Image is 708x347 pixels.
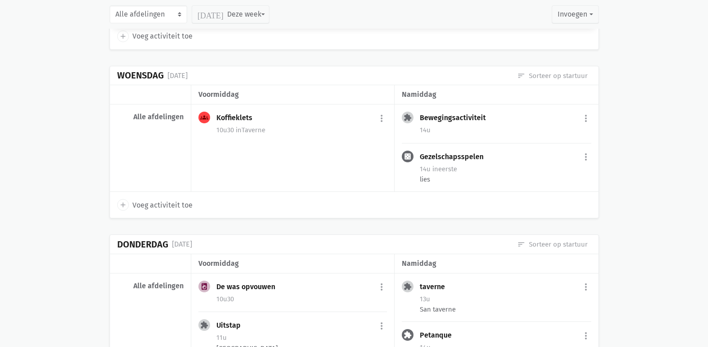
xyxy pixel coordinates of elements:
[432,165,457,173] span: eerste
[236,126,242,134] span: in
[198,89,387,100] div: voormiddag
[404,152,412,160] i: casino
[192,5,269,23] button: Deze week
[132,200,193,211] span: Voeg activiteit toe
[420,304,591,314] div: San taverne
[420,282,452,291] div: taverne
[404,331,412,339] i: extension
[119,32,127,40] i: add
[402,258,591,269] div: namiddag
[517,71,588,81] a: Sorteer op startuur
[420,165,431,173] span: 14u
[117,30,193,42] a: add Voeg activiteit toe
[432,165,438,173] span: in
[236,126,265,134] span: Taverne
[119,201,127,209] i: add
[200,321,208,329] i: extension
[420,152,491,161] div: Gezelschapsspelen
[117,282,184,291] div: Alle afdelingen
[517,72,525,80] i: sort
[216,295,234,303] span: 10u30
[216,126,234,134] span: 10u30
[132,30,193,42] span: Voeg activiteit toe
[552,5,598,23] button: Invoegen
[117,70,164,81] div: Woensdag
[216,334,227,342] span: 11u
[420,295,430,303] span: 13u
[517,239,588,249] a: Sorteer op startuur
[404,113,412,121] i: extension
[200,282,208,291] i: local_laundry_service
[172,239,192,250] div: [DATE]
[200,113,208,121] i: groups
[117,239,168,250] div: Donderdag
[402,89,591,100] div: namiddag
[404,282,412,291] i: extension
[517,240,525,248] i: sort
[420,113,493,122] div: Bewegingsactiviteit
[198,10,224,18] i: [DATE]
[216,321,248,330] div: Uitstap
[167,70,188,82] div: [DATE]
[420,174,591,184] div: lies
[420,331,459,340] div: Petanque
[216,113,259,122] div: Koffieklets
[216,282,282,291] div: De was opvouwen
[420,126,431,134] span: 14u
[117,199,193,211] a: add Voeg activiteit toe
[198,258,387,269] div: voormiddag
[117,113,184,121] div: Alle afdelingen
